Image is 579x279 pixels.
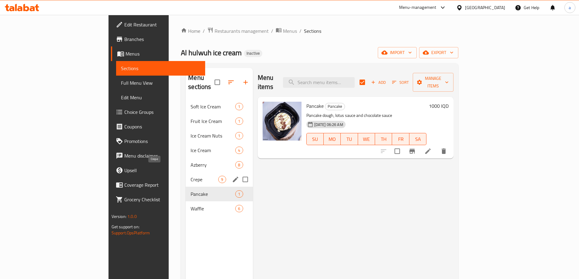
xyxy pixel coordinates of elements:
span: Full Menu View [121,79,200,87]
span: 1 [236,133,243,139]
span: TU [343,135,355,144]
a: Full Menu View [116,76,205,90]
span: Ice Cream [191,147,235,154]
a: Sections [116,61,205,76]
span: Ice Cream Nuts [191,132,235,139]
span: MO [326,135,338,144]
a: Choice Groups [111,105,205,119]
span: Menus [126,50,200,57]
span: Sections [304,27,321,35]
span: Choice Groups [124,108,200,116]
span: 4 [236,148,243,153]
span: TH [377,135,390,144]
span: 1.0.0 [127,213,137,220]
span: Menu disclaimer [124,152,200,159]
a: Support.OpsPlatform [112,229,150,237]
span: Pancake [191,190,235,198]
button: FR [392,133,409,145]
span: Sort items [388,78,413,87]
span: Menus [283,27,297,35]
a: Menus [276,27,297,35]
span: Fruit Ice Cream [191,117,235,125]
div: items [235,147,243,154]
a: Branches [111,32,205,46]
span: SA [412,135,424,144]
span: Coverage Report [124,181,200,189]
div: Inactive [244,50,262,57]
span: Select to update [391,145,404,158]
a: Edit Restaurant [111,17,205,32]
span: Waffle [191,205,235,212]
span: Grocery Checklist [124,196,200,203]
span: Select all sections [211,76,224,89]
button: Manage items [413,73,453,92]
a: Menus [111,46,205,61]
span: Crepe [191,176,218,183]
span: 1 [236,191,243,197]
span: Manage items [418,75,449,90]
a: Edit menu item [424,148,432,155]
span: 9 [219,177,226,182]
nav: Menu sections [186,97,253,218]
button: WE [358,133,375,145]
div: items [235,161,243,168]
a: Grocery Checklist [111,192,205,207]
button: Branch-specific-item [405,144,419,158]
li: / [299,27,302,35]
a: Edit Menu [116,90,205,105]
span: export [424,49,453,56]
span: Pancake [325,103,345,110]
button: export [419,47,458,58]
div: Waffle6 [186,201,253,216]
img: Pancake [263,102,302,141]
span: 6 [236,206,243,212]
span: Sections [121,65,200,72]
button: delete [436,144,451,158]
span: import [383,49,412,56]
span: Get support on: [112,223,140,231]
span: Pancake [306,101,324,111]
span: 1 [236,118,243,124]
span: Branches [124,36,200,43]
nav: breadcrumb [181,27,458,35]
a: Menu disclaimer [111,148,205,163]
div: [GEOGRAPHIC_DATA] [465,4,505,11]
button: SU [306,133,324,145]
span: [DATE] 06:26 AM [312,122,346,128]
span: Sort sections [224,75,238,90]
div: items [235,205,243,212]
h6: 1000 IQD [429,102,449,110]
button: Add [369,78,388,87]
a: Restaurants management [207,27,269,35]
div: Crepe9edit [186,172,253,187]
div: items [235,132,243,139]
span: Version: [112,213,126,220]
button: TU [341,133,358,145]
h2: Menu items [258,73,276,91]
li: / [271,27,273,35]
span: Add item [369,78,388,87]
div: Menu-management [399,4,436,11]
button: MO [324,133,341,145]
span: Inactive [244,51,262,56]
span: SU [309,135,321,144]
button: import [378,47,417,58]
span: a [569,4,571,11]
a: Coupons [111,119,205,134]
span: Upsell [124,167,200,174]
span: Azberry [191,161,235,168]
div: items [235,190,243,198]
span: Sort [392,79,409,86]
span: Edit Menu [121,94,200,101]
a: Upsell [111,163,205,178]
span: Soft Ice Cream [191,103,235,110]
span: Select section [356,76,369,89]
span: 1 [236,104,243,110]
a: Promotions [111,134,205,148]
button: Add section [238,75,253,90]
span: FR [395,135,407,144]
div: Azberry8 [186,158,253,172]
button: edit [231,175,240,184]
